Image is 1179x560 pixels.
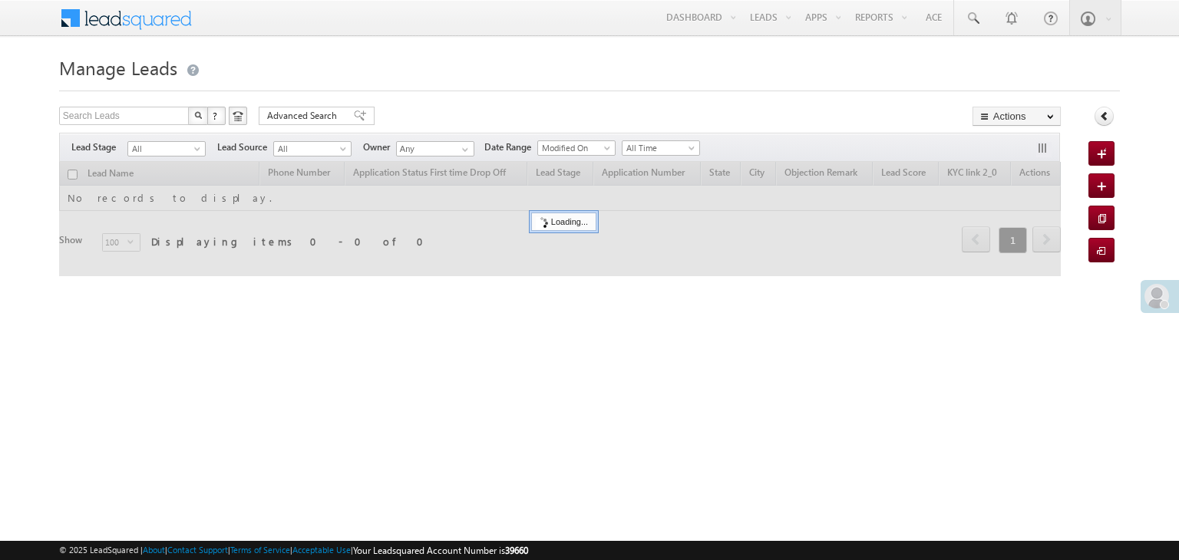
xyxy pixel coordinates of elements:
span: Manage Leads [59,55,177,80]
a: About [143,545,165,555]
div: Loading... [531,212,596,231]
a: Modified On [537,140,616,156]
a: Terms of Service [230,545,290,555]
span: Advanced Search [267,109,342,123]
span: © 2025 LeadSquared | | | | | [59,543,528,558]
a: All [127,141,206,156]
span: 39660 [505,545,528,556]
span: ? [213,109,220,122]
button: ? [207,107,226,125]
span: All [274,142,347,156]
button: Actions [973,107,1061,126]
a: Acceptable Use [292,545,351,555]
a: Contact Support [167,545,228,555]
a: All Time [622,140,700,156]
span: All Time [623,141,695,155]
span: Lead Stage [71,140,127,154]
span: All [128,142,201,156]
input: Type to Search [396,141,474,156]
span: Modified On [538,141,611,155]
a: Show All Items [454,142,473,157]
img: Search [194,111,202,119]
span: Date Range [484,140,537,154]
span: Owner [363,140,396,154]
a: All [273,141,352,156]
span: Your Leadsquared Account Number is [353,545,528,556]
span: Lead Source [217,140,273,154]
